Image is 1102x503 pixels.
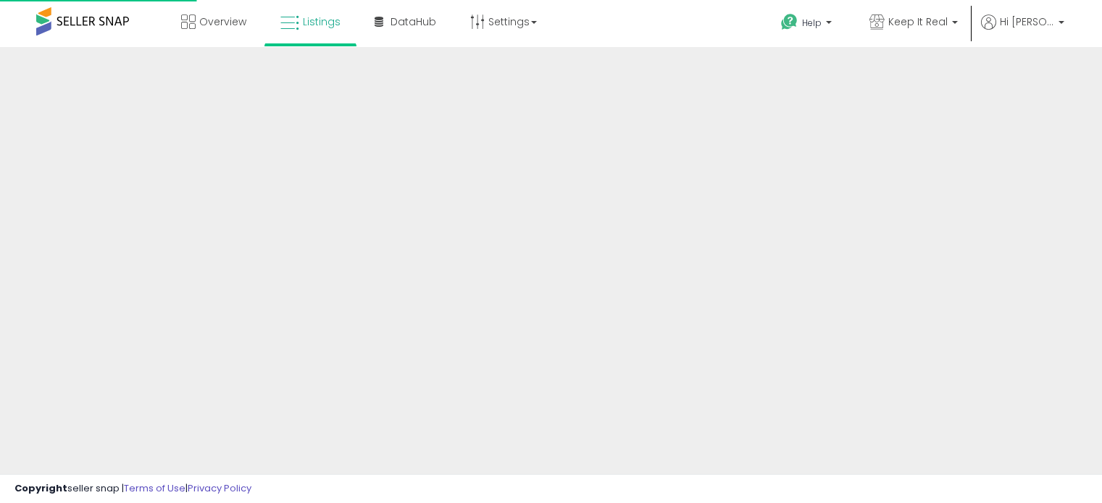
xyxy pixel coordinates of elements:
span: Overview [199,14,246,29]
a: Hi [PERSON_NAME] [981,14,1064,47]
a: Help [769,2,846,47]
span: DataHub [391,14,436,29]
span: Listings [303,14,341,29]
a: Terms of Use [124,481,185,495]
a: Privacy Policy [188,481,251,495]
span: Help [802,17,822,29]
i: Get Help [780,13,798,31]
strong: Copyright [14,481,67,495]
span: Hi [PERSON_NAME] [1000,14,1054,29]
span: Keep It Real [888,14,948,29]
div: seller snap | | [14,482,251,496]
